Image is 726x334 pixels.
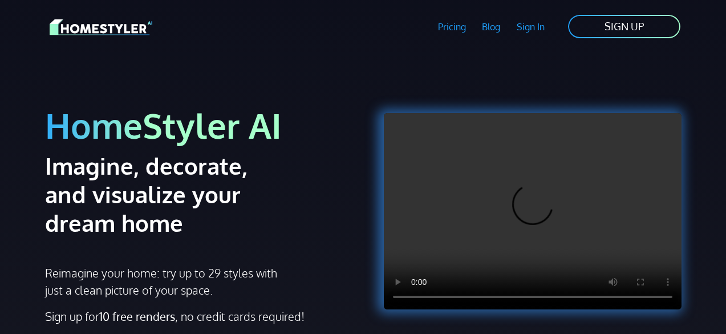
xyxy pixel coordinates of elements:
a: Blog [474,14,509,40]
p: Sign up for , no credit cards required! [45,308,356,325]
img: HomeStyler AI logo [50,17,152,37]
strong: 10 free renders [99,309,175,324]
a: Sign In [509,14,553,40]
a: SIGN UP [567,14,682,39]
a: Pricing [429,14,474,40]
p: Reimagine your home: try up to 29 styles with just a clean picture of your space. [45,264,279,299]
h2: Imagine, decorate, and visualize your dream home [45,151,294,237]
h1: HomeStyler AI [45,104,356,147]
